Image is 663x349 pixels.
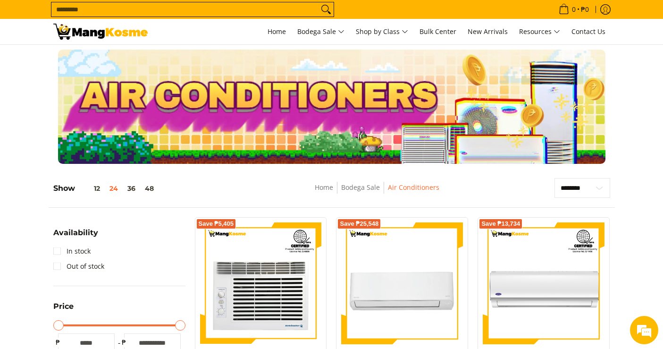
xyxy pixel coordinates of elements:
[297,26,344,38] span: Bodega Sale
[579,6,590,13] span: ₱0
[200,222,322,344] img: Kelvinator 0.75 HP Deluxe Eco, Window-Type Air Conditioner (Class A)
[415,19,461,44] a: Bulk Center
[519,26,560,38] span: Resources
[340,221,378,227] span: Save ₱25,548
[53,303,74,317] summary: Open
[53,244,91,259] a: In stock
[315,183,333,192] a: Home
[388,183,439,192] a: Air Conditioners
[468,27,508,36] span: New Arrivals
[420,27,456,36] span: Bulk Center
[341,222,463,344] img: Toshiba 2 HP New Model Split-Type Inverter Air Conditioner (Class A)
[75,185,105,192] button: 12
[53,229,98,237] span: Availability
[268,27,286,36] span: Home
[53,229,98,244] summary: Open
[293,19,349,44] a: Bodega Sale
[105,185,123,192] button: 24
[483,222,604,344] img: Carrier 1.0 HP Optima 3 R32 Split-Type Non-Inverter Air Conditioner (Class A)
[53,338,63,347] span: ₱
[567,19,610,44] a: Contact Us
[123,185,140,192] button: 36
[571,27,605,36] span: Contact Us
[356,26,408,38] span: Shop by Class
[140,185,159,192] button: 48
[514,19,565,44] a: Resources
[199,221,234,227] span: Save ₱5,405
[53,24,148,40] img: Bodega Sale Aircon l Mang Kosme: Home Appliances Warehouse Sale
[53,303,74,310] span: Price
[319,2,334,17] button: Search
[157,19,610,44] nav: Main Menu
[53,259,104,274] a: Out of stock
[119,338,129,347] span: ₱
[351,19,413,44] a: Shop by Class
[263,19,291,44] a: Home
[463,19,512,44] a: New Arrivals
[341,183,380,192] a: Bodega Sale
[53,184,159,193] h5: Show
[245,182,508,203] nav: Breadcrumbs
[556,4,592,15] span: •
[481,221,520,227] span: Save ₱13,734
[571,6,577,13] span: 0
